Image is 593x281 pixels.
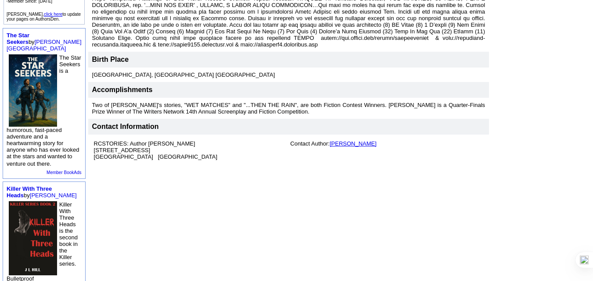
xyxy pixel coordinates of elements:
[92,86,153,93] font: Accomplishments
[7,39,82,52] a: [PERSON_NAME][GEOGRAPHIC_DATA]
[7,185,52,199] a: Killer With Three Heads
[7,32,29,45] a: The Star Seekers
[94,140,217,160] font: RCSTORIES: Author [PERSON_NAME] [STREET_ADDRESS] [GEOGRAPHIC_DATA] [GEOGRAPHIC_DATA]
[30,192,77,199] a: [PERSON_NAME]
[44,12,62,17] a: click here
[7,12,81,21] font: [PERSON_NAME], to update your pages on AuthorsDen.
[7,185,77,199] font: by
[92,56,129,63] font: Birth Place
[92,102,485,115] font: Two of [PERSON_NAME]'s stories, "WET MATCHES" and "...THEN THE RAIN", are both Fiction Contest Wi...
[290,140,377,147] font: Contact Author:
[9,54,57,127] img: 80667.jpg
[92,71,275,78] font: [GEOGRAPHIC_DATA], [GEOGRAPHIC_DATA] [GEOGRAPHIC_DATA]
[47,170,81,175] a: Member BookAds
[92,123,159,130] font: Contact Information
[7,32,82,52] font: by
[7,54,81,167] font: The Star Seekers is a humorous, fast-paced adventure and a heartwarming story for anyone who has ...
[9,201,57,276] img: 74814.jpg
[330,140,377,147] a: [PERSON_NAME]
